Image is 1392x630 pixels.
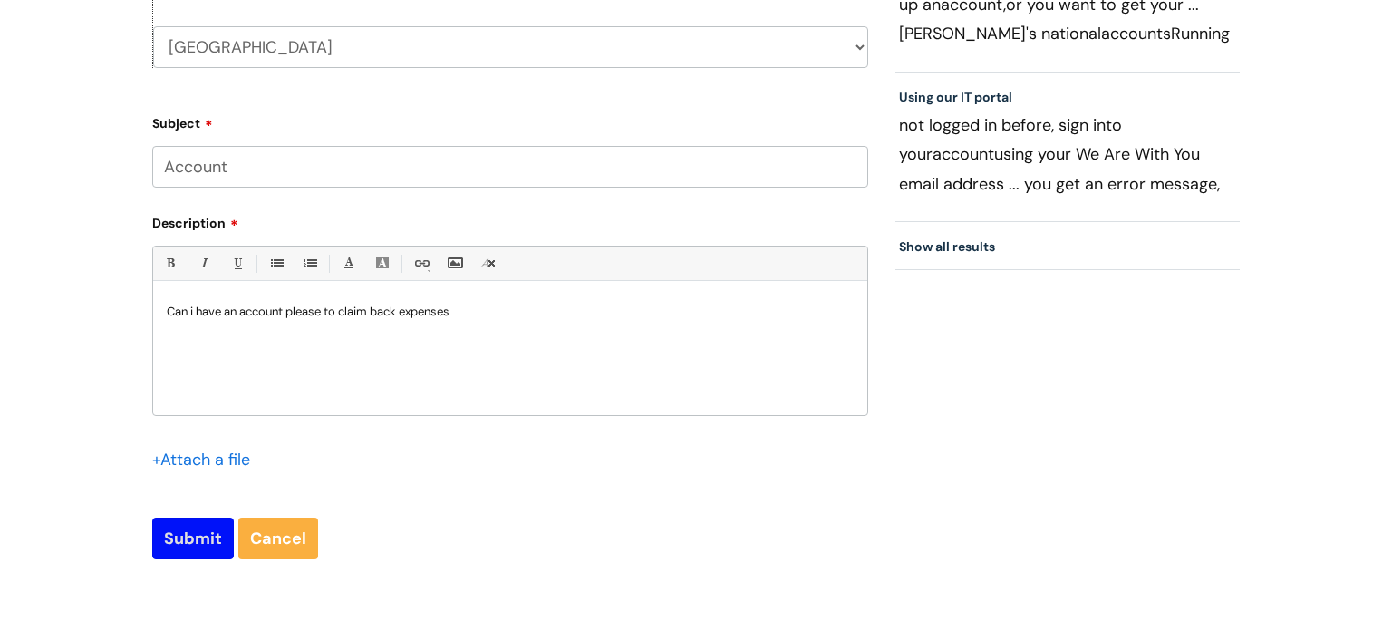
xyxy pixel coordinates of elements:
input: Submit [152,518,234,559]
a: Font Color [337,252,360,275]
a: Italic (Ctrl-I) [192,252,215,275]
a: Link [410,252,432,275]
a: Show all results [899,238,995,255]
a: 1. Ordered List (Ctrl-Shift-8) [298,252,321,275]
a: Cancel [238,518,318,559]
a: • Unordered List (Ctrl-Shift-7) [265,252,287,275]
span: accounts [1101,23,1171,44]
a: Remove formatting (Ctrl-\) [477,252,499,275]
a: Underline(Ctrl-U) [226,252,248,275]
a: Bold (Ctrl-B) [159,252,181,275]
label: Subject [152,110,868,131]
p: Can i have an account please to claim back expenses [167,304,854,320]
a: Back Color [371,252,393,275]
span: account [933,143,994,165]
a: Using our IT portal [899,89,1012,105]
div: Attach a file [152,445,261,474]
label: Description [152,209,868,231]
a: Insert Image... [443,252,466,275]
p: not logged in before, sign into your using your We Are With You email address ... you get an erro... [899,111,1236,198]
